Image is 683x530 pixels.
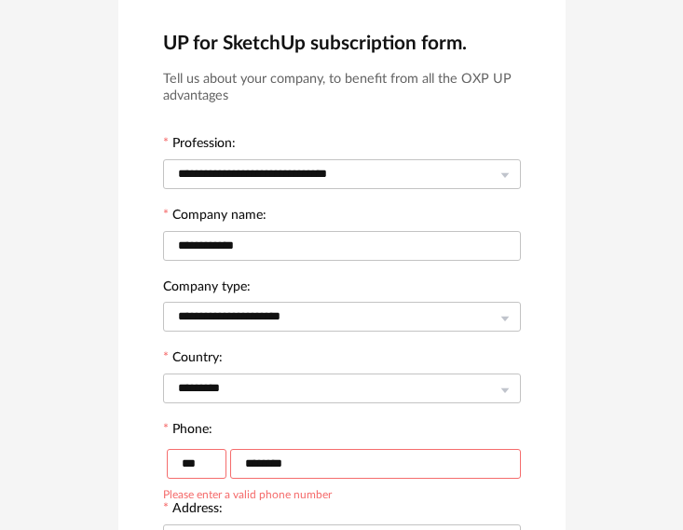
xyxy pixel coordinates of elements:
label: Country: [163,351,223,368]
label: Profession: [163,137,236,154]
label: Address: [163,502,223,519]
label: Phone: [163,423,212,440]
label: Company name: [163,209,266,225]
label: Company type: [163,280,251,297]
h3: Tell us about your company, to benefit from all the OXP UP advantages [163,71,521,105]
div: Please enter a valid phone number [163,485,332,500]
h2: UP for SketchUp subscription form. [163,31,521,56]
